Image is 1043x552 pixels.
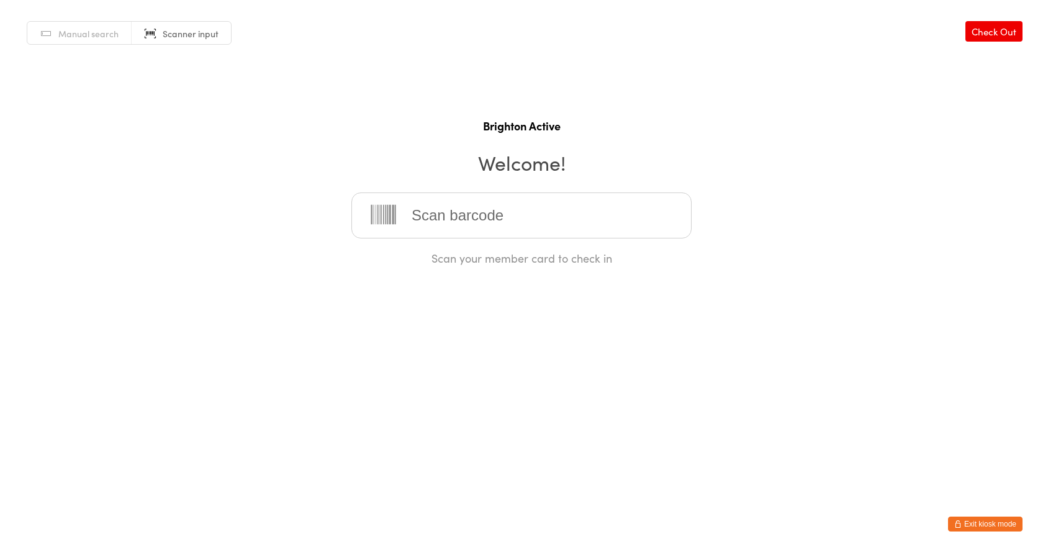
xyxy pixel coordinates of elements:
[351,250,692,266] div: Scan your member card to check in
[351,192,692,238] input: Scan barcode
[163,27,219,40] span: Scanner input
[12,118,1031,133] h1: Brighton Active
[58,27,119,40] span: Manual search
[12,148,1031,176] h2: Welcome!
[965,21,1023,42] a: Check Out
[948,517,1023,532] button: Exit kiosk mode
